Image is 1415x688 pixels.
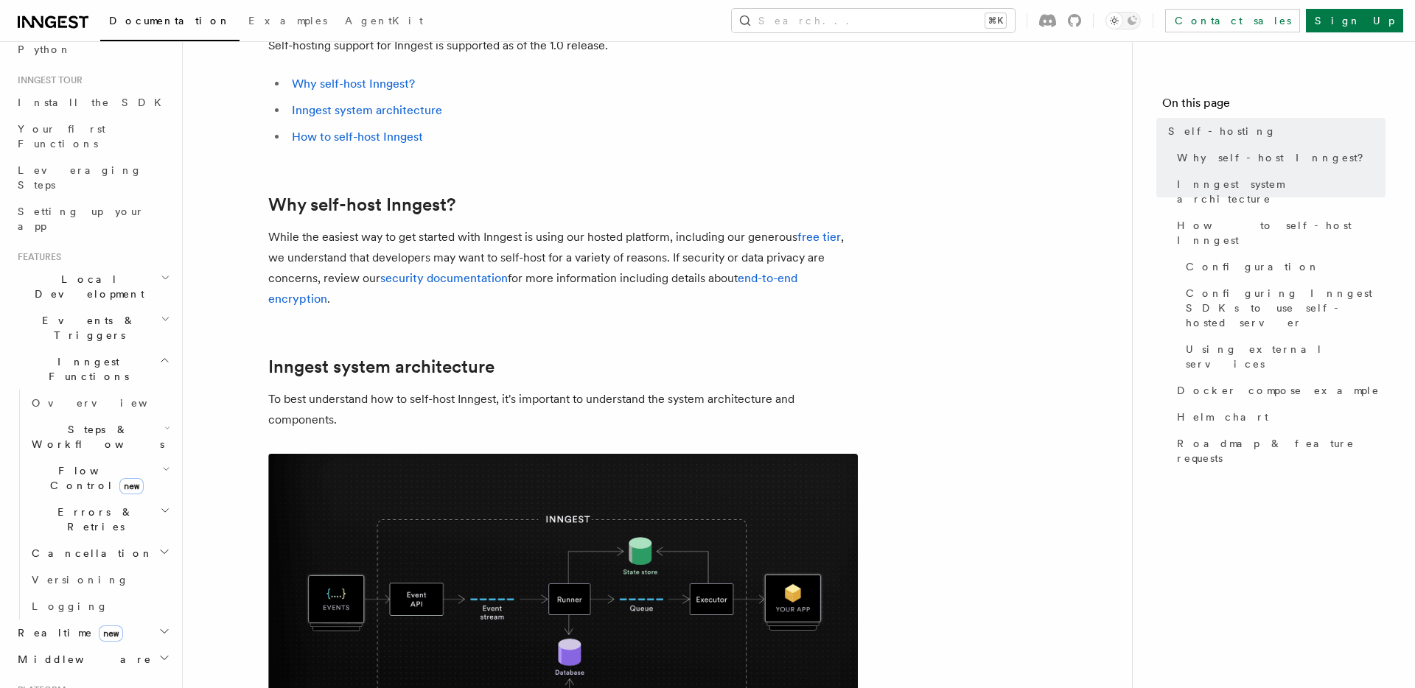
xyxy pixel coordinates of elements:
a: Examples [240,4,336,40]
span: Cancellation [26,546,153,561]
span: Examples [248,15,327,27]
button: Local Development [12,266,173,307]
p: Self-hosting support for Inngest is supported as of the 1.0 release. [268,35,858,56]
a: Python [12,36,173,63]
span: Install the SDK [18,96,170,108]
span: Versioning [32,574,129,586]
a: Overview [26,390,173,416]
a: Inngest system architecture [1171,171,1386,212]
span: Inngest Functions [12,354,159,384]
a: Your first Functions [12,116,173,157]
a: Inngest system architecture [292,103,442,117]
span: Steps & Workflows [26,422,164,452]
a: Self-hosting [1162,118,1386,144]
span: Local Development [12,272,161,301]
span: new [119,478,144,494]
span: Leveraging Steps [18,164,142,191]
a: Using external services [1180,336,1386,377]
kbd: ⌘K [985,13,1006,28]
span: Documentation [109,15,231,27]
a: Docker compose example [1171,377,1386,404]
span: Logging [32,600,108,612]
p: While the easiest way to get started with Inngest is using our hosted platform, including our gen... [268,227,858,309]
span: Helm chart [1177,410,1268,424]
span: Self-hosting [1168,124,1276,138]
a: security documentation [380,271,508,285]
a: How to self-host Inngest [292,130,423,144]
a: Why self-host Inngest? [1171,144,1386,171]
a: Setting up your app [12,198,173,239]
button: Middleware [12,646,173,673]
div: Inngest Functions [12,390,173,619]
a: Logging [26,593,173,619]
button: Steps & Workflows [26,416,173,457]
span: Inngest tour [12,74,83,86]
span: Events & Triggers [12,313,161,343]
a: Versioning [26,566,173,593]
span: new [99,625,123,642]
span: Errors & Retries [26,505,160,534]
button: Inngest Functions [12,348,173,390]
button: Flow Controlnew [26,457,173,499]
span: Why self-host Inngest? [1177,150,1374,165]
span: Configuring Inngest SDKs to use self-hosted server [1186,286,1386,330]
span: Inngest system architecture [1177,177,1386,206]
a: Roadmap & feature requests [1171,430,1386,471]
h4: On this page [1162,94,1386,118]
span: Features [12,251,61,263]
span: Overview [32,397,184,409]
a: Install the SDK [12,89,173,116]
a: Configuration [1180,253,1386,280]
button: Cancellation [26,540,173,566]
a: free tier [797,230,841,244]
a: Sign Up [1306,9,1403,32]
button: Errors & Retries [26,499,173,540]
a: Leveraging Steps [12,157,173,198]
a: AgentKit [336,4,432,40]
a: Configuring Inngest SDKs to use self-hosted server [1180,280,1386,336]
button: Realtimenew [12,619,173,646]
a: Documentation [100,4,240,41]
p: To best understand how to self-host Inngest, it's important to understand the system architecture... [268,389,858,430]
a: Inngest system architecture [268,357,495,377]
span: Middleware [12,652,152,667]
span: How to self-host Inngest [1177,218,1386,248]
a: How to self-host Inngest [1171,212,1386,253]
a: Why self-host Inngest? [292,77,415,91]
span: AgentKit [345,15,423,27]
a: Why self-host Inngest? [268,194,455,215]
span: Python [18,43,71,55]
a: Helm chart [1171,404,1386,430]
span: Your first Functions [18,123,105,150]
span: Using external services [1186,342,1386,371]
button: Events & Triggers [12,307,173,348]
a: Contact sales [1165,9,1300,32]
span: Roadmap & feature requests [1177,436,1386,466]
button: Toggle dark mode [1105,12,1141,29]
button: Search...⌘K [732,9,1015,32]
span: Docker compose example [1177,383,1380,398]
span: Setting up your app [18,206,144,232]
span: Flow Control [26,463,162,493]
span: Realtime [12,625,123,640]
span: Configuration [1186,259,1320,274]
